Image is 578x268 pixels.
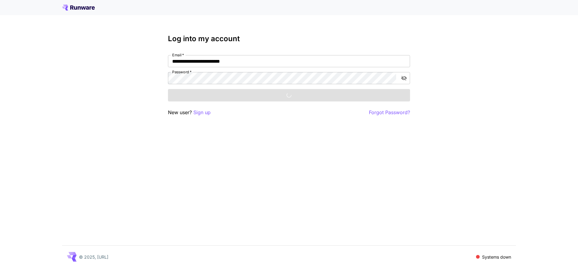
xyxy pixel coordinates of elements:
p: Systems down [482,254,511,260]
label: Password [172,69,192,74]
button: Forgot Password? [369,109,410,116]
button: Sign up [193,109,211,116]
h3: Log into my account [168,35,410,43]
label: Email [172,52,184,58]
button: toggle password visibility [399,73,409,84]
p: New user? [168,109,211,116]
p: © 2025, [URL] [79,254,108,260]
